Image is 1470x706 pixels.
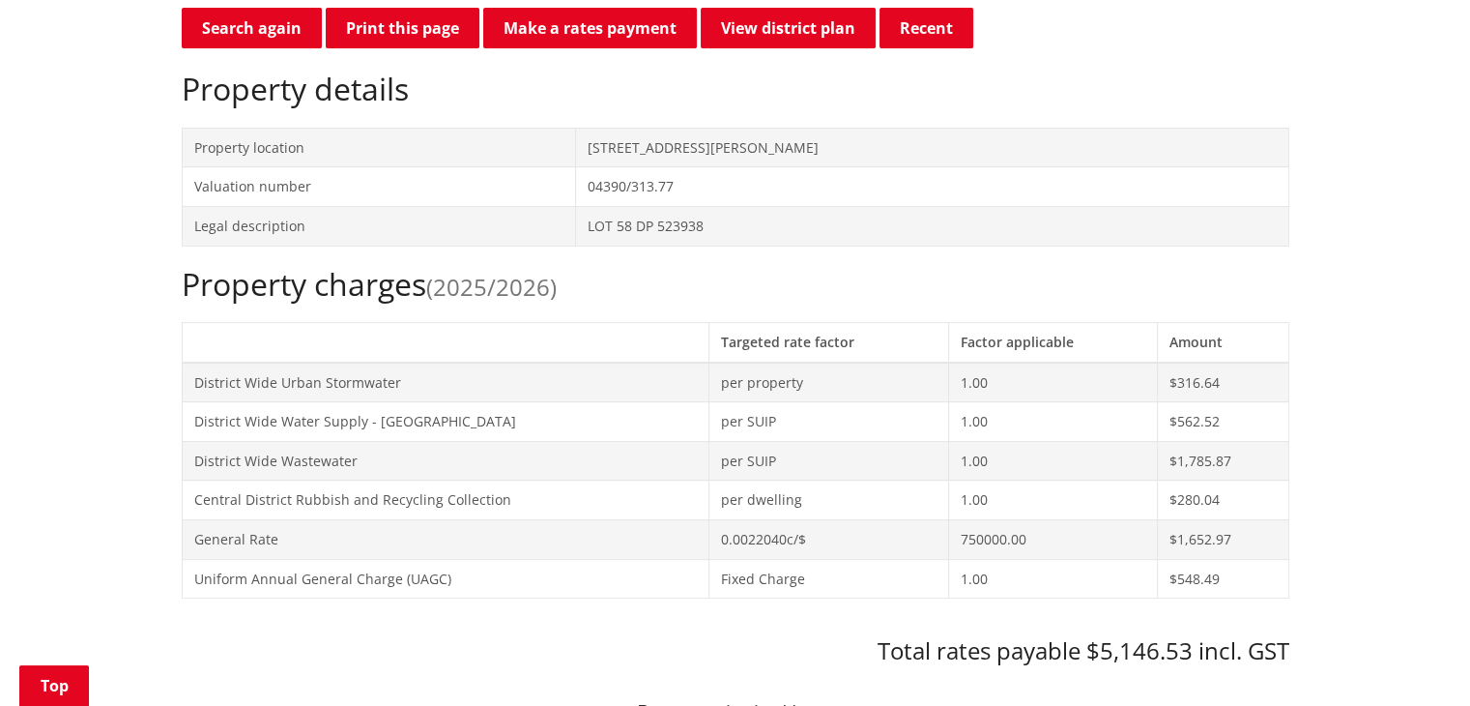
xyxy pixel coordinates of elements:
td: District Wide Water Supply - [GEOGRAPHIC_DATA] [182,402,708,442]
td: $316.64 [1157,363,1288,402]
td: per property [708,363,948,402]
td: Uniform Annual General Charge (UAGC) [182,559,708,599]
td: 1.00 [948,559,1157,599]
td: $280.04 [1157,481,1288,520]
td: Central District Rubbish and Recycling Collection [182,481,708,520]
h3: Total rates payable $5,146.53 incl. GST [182,637,1289,665]
td: Property location [182,128,576,167]
td: 1.00 [948,363,1157,402]
th: Amount [1157,322,1288,362]
td: General Rate [182,519,708,559]
a: Top [19,665,89,706]
td: $1,785.87 [1157,441,1288,481]
td: 04390/313.77 [576,167,1288,207]
td: 1.00 [948,441,1157,481]
td: 0.0022040c/$ [708,519,948,559]
button: Print this page [326,8,479,48]
h2: Property charges [182,266,1289,303]
td: Valuation number [182,167,576,207]
td: Fixed Charge [708,559,948,599]
td: LOT 58 DP 523938 [576,206,1288,246]
td: per SUIP [708,441,948,481]
td: $548.49 [1157,559,1288,599]
td: District Wide Urban Stormwater [182,363,708,402]
th: Factor applicable [948,322,1157,362]
iframe: Messenger Launcher [1381,625,1451,694]
td: $1,652.97 [1157,519,1288,559]
td: 750000.00 [948,519,1157,559]
td: Legal description [182,206,576,246]
td: $562.52 [1157,402,1288,442]
th: Targeted rate factor [708,322,948,362]
a: View district plan [701,8,876,48]
td: 1.00 [948,481,1157,520]
a: Make a rates payment [483,8,697,48]
h2: Property details [182,71,1289,107]
td: per dwelling [708,481,948,520]
button: Recent [879,8,973,48]
td: District Wide Wastewater [182,441,708,481]
td: per SUIP [708,402,948,442]
a: Search again [182,8,322,48]
td: [STREET_ADDRESS][PERSON_NAME] [576,128,1288,167]
td: 1.00 [948,402,1157,442]
span: (2025/2026) [426,271,557,303]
